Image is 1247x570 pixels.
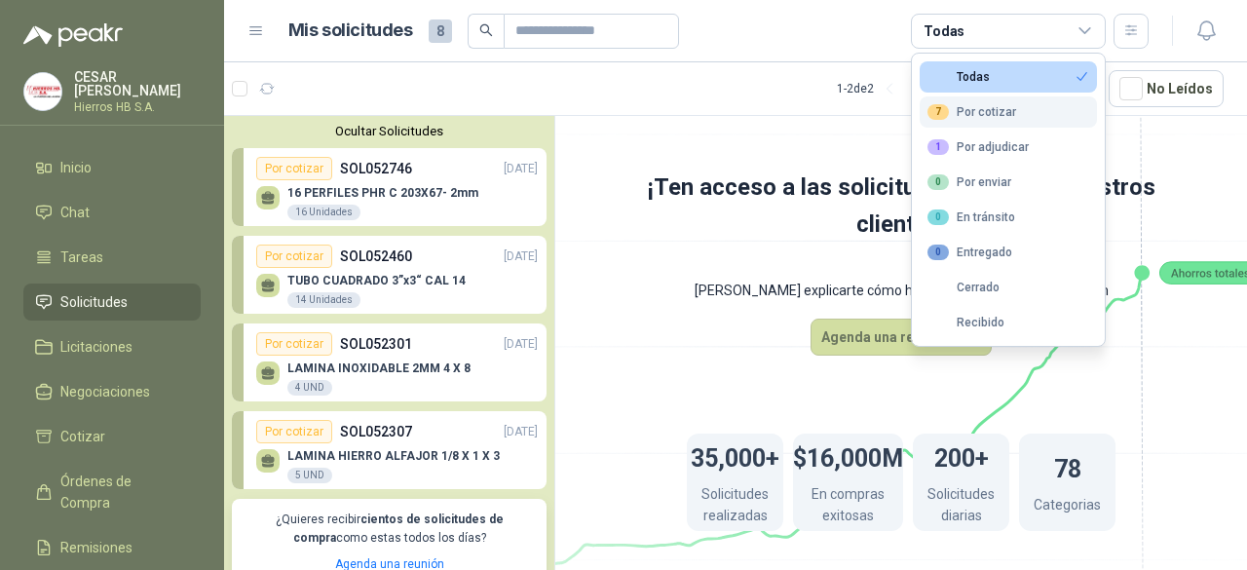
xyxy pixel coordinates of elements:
[1109,70,1224,107] button: No Leídos
[927,104,949,120] div: 7
[60,157,92,178] span: Inicio
[927,139,1029,155] div: Por adjudicar
[1054,445,1081,488] h1: 78
[927,281,1000,294] div: Cerrado
[232,124,547,138] button: Ocultar Solicitudes
[479,23,493,37] span: search
[504,247,538,266] p: [DATE]
[23,23,123,47] img: Logo peakr
[23,373,201,410] a: Negociaciones
[504,423,538,441] p: [DATE]
[920,272,1097,303] button: Cerrado
[74,70,201,97] p: CESAR [PERSON_NAME]
[23,529,201,566] a: Remisiones
[811,319,992,356] button: Agenda una reunion aquí
[927,209,1015,225] div: En tránsito
[924,20,964,42] div: Todas
[23,149,201,186] a: Inicio
[927,139,949,155] div: 1
[60,291,128,313] span: Solicitudes
[60,471,182,513] span: Órdenes de Compra
[429,19,452,43] span: 8
[24,73,61,110] img: Company Logo
[256,245,332,268] div: Por cotizar
[920,237,1097,268] button: 0Entregado
[927,174,949,190] div: 0
[232,323,547,401] a: Por cotizarSOL052301[DATE] LAMINA INOXIDABLE 2MM 4 X 84 UND
[232,236,547,314] a: Por cotizarSOL052460[DATE] TUBO CUADRADO 3”x3“ CAL 1414 Unidades
[256,157,332,180] div: Por cotizar
[927,104,1016,120] div: Por cotizar
[23,463,201,521] a: Órdenes de Compra
[927,209,949,225] div: 0
[934,435,989,477] h1: 200+
[60,426,105,447] span: Cotizar
[691,435,779,477] h1: 35,000+
[232,411,547,489] a: Por cotizarSOL052307[DATE] LAMINA HIERRO ALFAJOR 1/8 X 1 X 35 UND
[23,418,201,455] a: Cotizar
[232,148,547,226] a: Por cotizarSOL052746[DATE] 16 PERFILES PHR C 203X67- 2mm16 Unidades
[927,174,1011,190] div: Por enviar
[60,336,132,358] span: Licitaciones
[927,70,990,84] div: Todas
[256,420,332,443] div: Por cotizar
[920,61,1097,93] button: Todas
[60,381,150,402] span: Negociaciones
[60,537,132,558] span: Remisiones
[287,380,332,396] div: 4 UND
[687,483,783,531] p: Solicitudes realizadas
[287,274,466,287] p: TUBO CUADRADO 3”x3“ CAL 14
[288,17,413,45] h1: Mis solicitudes
[920,96,1097,128] button: 7Por cotizar
[837,73,936,104] div: 1 - 2 de 2
[287,361,471,375] p: LAMINA INOXIDABLE 2MM 4 X 8
[60,202,90,223] span: Chat
[293,513,504,545] b: cientos de solicitudes de compra
[1034,494,1101,520] p: Categorias
[256,332,332,356] div: Por cotizar
[74,101,201,113] p: Hierros HB S.A.
[244,511,535,548] p: ¿Quieres recibir como estas todos los días?
[793,483,903,531] p: En compras exitosas
[927,245,949,260] div: 0
[913,483,1009,531] p: Solicitudes diarias
[920,167,1097,198] button: 0Por enviar
[340,246,412,267] p: SOL052460
[23,328,201,365] a: Licitaciones
[23,284,201,321] a: Solicitudes
[927,245,1012,260] div: Entregado
[504,160,538,178] p: [DATE]
[340,333,412,355] p: SOL052301
[287,449,500,463] p: LAMINA HIERRO ALFAJOR 1/8 X 1 X 3
[793,435,903,477] h1: $16,000M
[287,205,360,220] div: 16 Unidades
[287,292,360,308] div: 14 Unidades
[340,158,412,179] p: SOL052746
[23,194,201,231] a: Chat
[927,316,1004,329] div: Recibido
[920,132,1097,163] button: 1Por adjudicar
[504,335,538,354] p: [DATE]
[287,186,478,200] p: 16 PERFILES PHR C 203X67- 2mm
[60,247,103,268] span: Tareas
[920,202,1097,233] button: 0En tránsito
[920,307,1097,338] button: Recibido
[23,239,201,276] a: Tareas
[287,468,332,483] div: 5 UND
[340,421,412,442] p: SOL052307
